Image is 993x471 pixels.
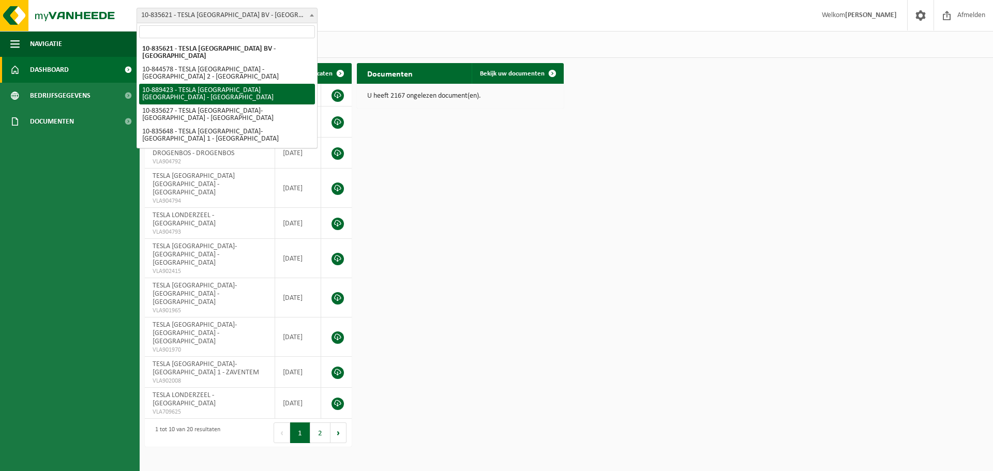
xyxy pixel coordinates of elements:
[275,357,321,388] td: [DATE]
[153,172,235,196] span: TESLA [GEOGRAPHIC_DATA] [GEOGRAPHIC_DATA] - [GEOGRAPHIC_DATA]
[139,125,315,146] li: 10-835648 - TESLA [GEOGRAPHIC_DATA]-[GEOGRAPHIC_DATA] 1 - [GEOGRAPHIC_DATA]
[153,377,267,385] span: VLA902008
[137,8,318,23] span: 10-835621 - TESLA BELGIUM BV - AARTSELAAR
[153,346,267,354] span: VLA901970
[153,282,237,306] span: TESLA [GEOGRAPHIC_DATA]-[GEOGRAPHIC_DATA] - [GEOGRAPHIC_DATA]
[139,42,315,63] li: 10-835621 - TESLA [GEOGRAPHIC_DATA] BV - [GEOGRAPHIC_DATA]
[290,422,310,443] button: 1
[139,104,315,125] li: 10-835627 - TESLA [GEOGRAPHIC_DATA]-[GEOGRAPHIC_DATA] - [GEOGRAPHIC_DATA]
[357,63,423,83] h2: Documenten
[139,84,315,104] li: 10-889423 - TESLA [GEOGRAPHIC_DATA] [GEOGRAPHIC_DATA] - [GEOGRAPHIC_DATA]
[275,388,321,419] td: [DATE]
[845,11,897,19] strong: [PERSON_NAME]
[153,360,259,376] span: TESLA [GEOGRAPHIC_DATA]-[GEOGRAPHIC_DATA] 1 - ZAVENTEM
[330,422,347,443] button: Next
[153,408,267,416] span: VLA709625
[472,63,563,84] a: Bekijk uw documenten
[30,31,62,57] span: Navigatie
[275,317,321,357] td: [DATE]
[153,321,237,345] span: TESLA [GEOGRAPHIC_DATA]-[GEOGRAPHIC_DATA] - [GEOGRAPHIC_DATA]
[275,239,321,278] td: [DATE]
[150,421,220,444] div: 1 tot 10 van 20 resultaten
[153,141,237,157] span: TESLA [GEOGRAPHIC_DATA]-DROGENBOS - DROGENBOS
[139,63,315,84] li: 10-844578 - TESLA [GEOGRAPHIC_DATA] - [GEOGRAPHIC_DATA] 2 - [GEOGRAPHIC_DATA]
[137,8,317,23] span: 10-835621 - TESLA BELGIUM BV - AARTSELAAR
[153,242,237,267] span: TESLA [GEOGRAPHIC_DATA]-[GEOGRAPHIC_DATA] - [GEOGRAPHIC_DATA]
[30,109,74,134] span: Documenten
[275,169,321,208] td: [DATE]
[153,391,216,407] span: TESLA LONDERZEEL - [GEOGRAPHIC_DATA]
[367,93,553,100] p: U heeft 2167 ongelezen document(en).
[30,57,69,83] span: Dashboard
[153,307,267,315] span: VLA901965
[153,197,267,205] span: VLA904794
[480,70,545,77] span: Bekijk uw documenten
[153,228,267,236] span: VLA904793
[153,158,267,166] span: VLA904792
[275,208,321,239] td: [DATE]
[275,278,321,317] td: [DATE]
[30,83,91,109] span: Bedrijfsgegevens
[275,138,321,169] td: [DATE]
[153,211,216,227] span: TESLA LONDERZEEL - [GEOGRAPHIC_DATA]
[153,267,267,276] span: VLA902415
[310,422,330,443] button: 2
[274,422,290,443] button: Previous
